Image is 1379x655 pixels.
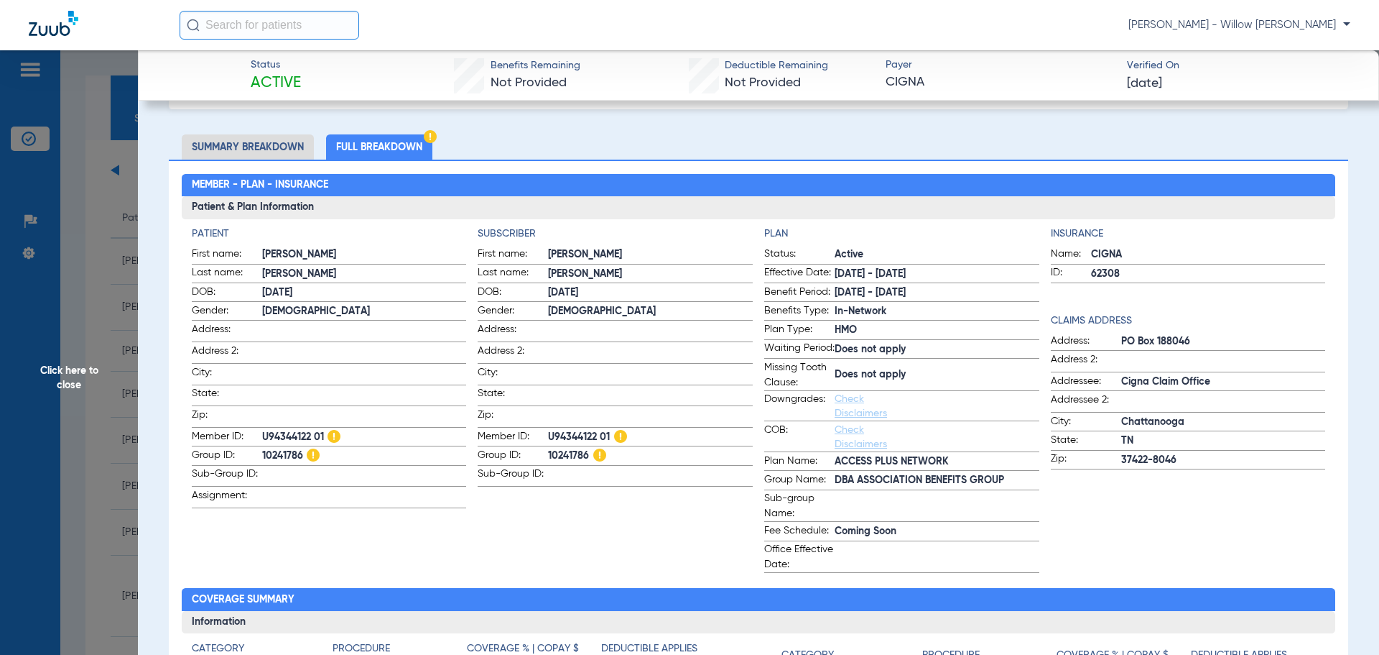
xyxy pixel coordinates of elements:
[764,423,835,452] span: COB:
[1128,18,1350,32] span: [PERSON_NAME] - Willow [PERSON_NAME]
[182,611,1336,634] h3: Information
[192,226,467,242] h4: Patient
[835,394,887,418] a: Check Disclaimers
[192,285,262,302] span: DOB:
[886,58,1115,73] span: Payer
[1091,247,1326,262] span: CIGNA
[478,448,548,465] span: Group ID:
[764,472,835,490] span: Group Name:
[192,265,262,283] span: Last name:
[1051,334,1121,351] span: Address:
[886,73,1115,91] span: CIGNA
[764,285,835,302] span: Benefit Period:
[548,449,753,464] span: 10241786
[1121,415,1326,430] span: Chattanooga
[835,425,887,449] a: Check Disclaimers
[835,267,1039,282] span: [DATE] - [DATE]
[548,285,753,301] span: [DATE]
[192,467,262,486] span: Sub-Group ID:
[262,285,467,301] span: [DATE]
[835,323,1039,338] span: HMO
[835,304,1039,319] span: In-Network
[192,247,262,264] span: First name:
[764,226,1039,242] h4: Plan
[835,454,1039,470] span: ACCESS PLUS NETWORK
[326,134,432,160] li: Full Breakdown
[835,247,1039,262] span: Active
[764,322,835,339] span: Plan Type:
[180,11,359,40] input: Search for patients
[192,365,262,385] span: City:
[548,304,753,319] span: [DEMOGRAPHIC_DATA]
[835,473,1039,488] span: DBA ASSOCIATION BENEFITS GROUP
[262,267,467,282] span: [PERSON_NAME]
[192,488,262,508] span: Assignment:
[614,430,627,443] img: Hazard
[192,322,262,342] span: Address:
[548,247,753,262] span: [PERSON_NAME]
[548,267,753,282] span: [PERSON_NAME]
[478,265,548,283] span: Last name:
[1051,414,1121,431] span: City:
[1051,247,1091,264] span: Name:
[548,430,753,445] span: U94344122 01
[1127,75,1162,93] span: [DATE]
[192,386,262,406] span: State:
[764,454,835,471] span: Plan Name:
[725,58,828,73] span: Deductible Remaining
[478,247,548,264] span: First name:
[478,365,548,385] span: City:
[251,73,301,93] span: Active
[262,304,467,319] span: [DEMOGRAPHIC_DATA]
[478,285,548,302] span: DOB:
[835,342,1039,357] span: Does not apply
[1051,352,1121,372] span: Address 2:
[764,341,835,358] span: Waiting Period:
[835,285,1039,301] span: [DATE] - [DATE]
[192,429,262,446] span: Member ID:
[1051,265,1091,283] span: ID:
[192,448,262,465] span: Group ID:
[478,467,548,486] span: Sub-Group ID:
[1307,586,1379,655] iframe: Chat Widget
[764,265,835,283] span: Effective Date:
[1121,434,1326,449] span: TN
[182,174,1336,197] h2: Member - Plan - Insurance
[478,386,548,406] span: State:
[29,11,78,36] img: Zuub Logo
[478,429,548,446] span: Member ID:
[764,392,835,421] span: Downgrades:
[187,19,200,32] img: Search Icon
[182,588,1336,611] h2: Coverage Summary
[192,303,262,321] span: Gender:
[1051,313,1326,329] h4: Claims Address
[262,430,467,445] span: U94344122 01
[424,130,437,143] img: Hazard
[1121,453,1326,468] span: 37422-8046
[1051,226,1326,242] h4: Insurance
[1121,334,1326,349] span: PO Box 188046
[1051,393,1121,412] span: Addressee 2:
[1121,375,1326,390] span: Cigna Claim Office
[478,226,753,242] h4: Subscriber
[1127,58,1356,73] span: Verified On
[478,408,548,427] span: Zip:
[307,449,320,462] img: Hazard
[478,322,548,342] span: Address:
[491,58,580,73] span: Benefits Remaining
[192,408,262,427] span: Zip:
[192,344,262,363] span: Address 2:
[1091,267,1326,282] span: 62308
[593,449,606,462] img: Hazard
[328,430,340,443] img: Hazard
[1051,433,1121,450] span: State:
[835,367,1039,383] span: Does not apply
[835,524,1039,539] span: Coming Soon
[1051,452,1121,469] span: Zip:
